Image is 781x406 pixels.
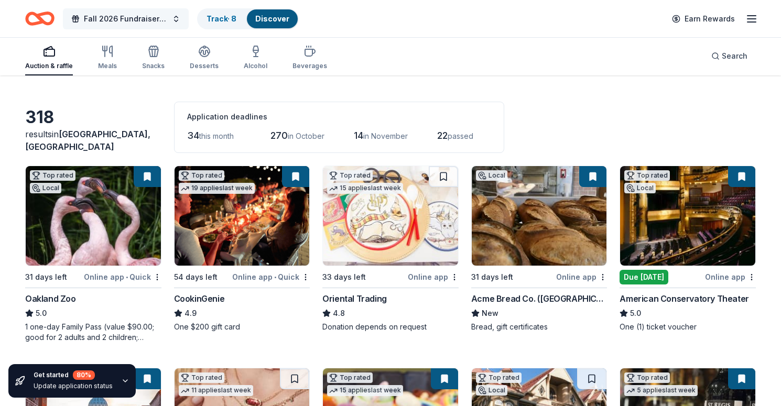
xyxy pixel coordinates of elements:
span: in [25,129,150,152]
button: Fall 2026 Fundraiser for SFYC [63,8,189,29]
div: Oakland Zoo [25,292,76,305]
div: Online app Quick [84,270,161,283]
img: Image for CookinGenie [175,166,310,266]
div: 33 days left [322,271,366,283]
span: 270 [270,130,288,141]
div: Update application status [34,382,113,390]
button: Alcohol [244,41,267,75]
span: passed [448,131,473,140]
div: Alcohol [244,62,267,70]
img: Image for Acme Bread Co. (East Bay/North Bay) [472,166,607,266]
div: Top rated [30,170,75,181]
div: 5 applies last week [624,385,698,396]
div: Local [30,183,61,193]
div: Bread, gift certificates [471,322,608,332]
div: 15 applies last week [327,385,403,396]
img: Image for American Conservatory Theater [620,166,755,266]
div: 1 one-day Family Pass (value $90.00; good for 2 adults and 2 children; parking is included) [25,322,161,343]
a: Track· 8 [207,14,236,23]
div: Top rated [327,372,373,383]
div: Oriental Trading [322,292,387,305]
div: Top rated [476,372,522,383]
a: Image for American Conservatory TheaterTop ratedLocalDue [DATE]Online appAmerican Conservatory Th... [620,166,756,332]
div: 15 applies last week [327,183,403,194]
div: Top rated [327,170,373,181]
span: Fall 2026 Fundraiser for SFYC [84,13,168,25]
div: Snacks [142,62,165,70]
div: 54 days left [174,271,218,283]
span: in October [288,131,324,140]
span: • [274,273,276,281]
div: 19 applies last week [179,183,255,194]
a: Home [25,6,55,31]
div: 318 [25,107,161,128]
span: [GEOGRAPHIC_DATA], [GEOGRAPHIC_DATA] [25,129,150,152]
div: American Conservatory Theater [620,292,749,305]
div: Local [476,385,507,396]
div: Desserts [190,62,219,70]
span: • [126,273,128,281]
span: this month [199,131,234,140]
div: Online app [408,270,459,283]
div: Local [476,170,507,181]
div: Beverages [292,62,327,70]
a: Image for Oriental TradingTop rated15 applieslast week33 days leftOnline appOriental Trading4.8Do... [322,166,459,332]
div: Top rated [179,372,224,383]
span: 5.0 [36,307,47,320]
button: Auction & raffle [25,41,73,75]
button: Search [703,46,756,67]
div: One $200 gift card [174,322,310,332]
div: One (1) ticket voucher [620,322,756,332]
div: Get started [34,370,113,380]
div: 31 days left [25,271,67,283]
a: Earn Rewards [666,9,741,28]
div: results [25,128,161,153]
div: 80 % [73,370,95,380]
a: Image for Oakland ZooTop ratedLocal31 days leftOnline app•QuickOakland Zoo5.01 one-day Family Pas... [25,166,161,343]
span: Search [722,50,747,62]
div: Meals [98,62,117,70]
button: Beverages [292,41,327,75]
span: 4.8 [333,307,345,320]
div: 11 applies last week [179,385,253,396]
div: Top rated [624,372,670,383]
div: Local [624,183,656,193]
span: 22 [437,130,448,141]
span: 34 [187,130,199,141]
span: 4.9 [185,307,197,320]
div: Acme Bread Co. ([GEOGRAPHIC_DATA]/[GEOGRAPHIC_DATA]) [471,292,608,305]
img: Image for Oakland Zoo [26,166,161,266]
div: CookinGenie [174,292,225,305]
span: New [482,307,498,320]
div: Online app [556,270,607,283]
a: Image for CookinGenieTop rated19 applieslast week54 days leftOnline app•QuickCookinGenie4.9One $2... [174,166,310,332]
div: Top rated [179,170,224,181]
a: Discover [255,14,289,23]
button: Snacks [142,41,165,75]
div: 31 days left [471,271,513,283]
span: in November [363,131,408,140]
div: Top rated [624,170,670,181]
div: Auction & raffle [25,62,73,70]
div: Online app Quick [232,270,310,283]
button: Desserts [190,41,219,75]
img: Image for Oriental Trading [323,166,458,266]
a: Image for Acme Bread Co. (East Bay/North Bay)Local31 days leftOnline appAcme Bread Co. ([GEOGRAPH... [471,166,608,332]
button: Track· 8Discover [197,8,299,29]
div: Donation depends on request [322,322,459,332]
div: Due [DATE] [620,270,668,284]
button: Meals [98,41,117,75]
div: Application deadlines [187,111,491,123]
span: 5.0 [630,307,641,320]
span: 14 [354,130,363,141]
div: Online app [705,270,756,283]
